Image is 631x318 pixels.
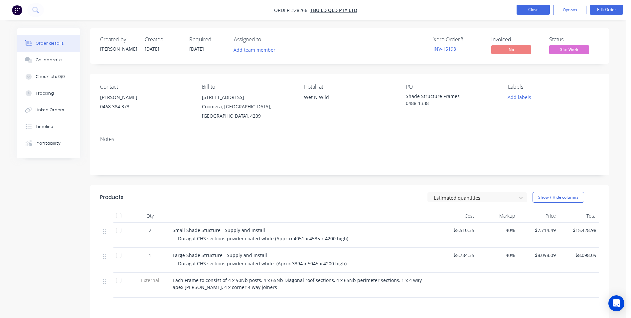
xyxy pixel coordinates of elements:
[17,118,80,135] button: Timeline
[17,68,80,85] button: Checklists 0/0
[12,5,22,15] img: Factory
[100,93,191,114] div: [PERSON_NAME]0468 384 373
[133,277,167,284] span: External
[36,74,65,80] div: Checklists 0/0
[230,45,279,54] button: Add team member
[202,102,293,121] div: Coomera, [GEOGRAPHIC_DATA], [GEOGRAPHIC_DATA], 4209
[100,84,191,90] div: Contact
[36,107,64,113] div: Linked Orders
[17,52,80,68] button: Collaborate
[202,93,293,121] div: [STREET_ADDRESS]Coomera, [GEOGRAPHIC_DATA], [GEOGRAPHIC_DATA], 4209
[477,209,518,223] div: Markup
[17,135,80,152] button: Profitability
[145,36,181,43] div: Created
[100,193,123,201] div: Products
[36,90,54,96] div: Tracking
[406,84,497,90] div: PO
[36,57,62,63] div: Collaborate
[406,93,489,107] div: Shade Structure Frames 0488-1338
[561,227,597,234] span: $15,428.98
[491,36,541,43] div: Invoiced
[439,252,474,259] span: $5,784.35
[234,36,300,43] div: Assigned to
[274,7,310,13] span: Order #28266 -
[202,84,293,90] div: Bill to
[173,227,265,233] span: Small Shade Stucture - Supply and Install
[558,209,599,223] div: Total
[100,45,137,52] div: [PERSON_NAME]
[508,84,599,90] div: Labels
[189,46,204,52] span: [DATE]
[480,227,515,234] span: 40%
[549,36,599,43] div: Status
[149,252,151,259] span: 1
[234,45,279,54] button: Add team member
[149,227,151,234] span: 2
[130,209,170,223] div: Qty
[590,5,623,15] button: Edit Order
[520,227,556,234] span: $7,714.49
[17,102,80,118] button: Linked Orders
[533,192,584,203] button: Show / Hide columns
[17,85,80,102] button: Tracking
[518,209,558,223] div: Price
[17,35,80,52] button: Order details
[173,277,423,290] span: Each Frame to consist of 4 x 90Nb posts, 4 x 65Nb Diagonal roof sections, 4 x 65Nb perimeter sect...
[549,45,589,55] button: Site Work
[178,235,348,242] span: Duragal CHS sections powder coated white (Approx 4051 x 4535 x 4200 high)
[436,209,477,223] div: Cost
[480,252,515,259] span: 40%
[520,252,556,259] span: $8,098.09
[608,295,624,311] div: Open Intercom Messenger
[100,93,191,102] div: [PERSON_NAME]
[100,136,599,142] div: Notes
[189,36,226,43] div: Required
[304,84,395,90] div: Install at
[100,102,191,111] div: 0468 384 373
[561,252,597,259] span: $8,098.09
[145,46,159,52] span: [DATE]
[549,45,589,54] span: Site Work
[439,227,474,234] span: $5,510.35
[36,40,64,46] div: Order details
[173,252,267,258] span: Large Shade Structure - Supply and Install
[310,7,357,13] a: TBuild QLD Pty Ltd
[304,93,395,114] div: Wet N Wild
[433,36,483,43] div: Xero Order #
[504,93,535,102] button: Add labels
[433,46,456,52] a: INV-15198
[178,260,347,267] span: Duragal CHS sections powder coated white (Aprox 3394 x 5045 x 4200 high)
[553,5,586,15] button: Options
[491,45,531,54] span: No
[517,5,550,15] button: Close
[202,93,293,102] div: [STREET_ADDRESS]
[36,124,53,130] div: Timeline
[100,36,137,43] div: Created by
[304,93,395,102] div: Wet N Wild
[36,140,61,146] div: Profitability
